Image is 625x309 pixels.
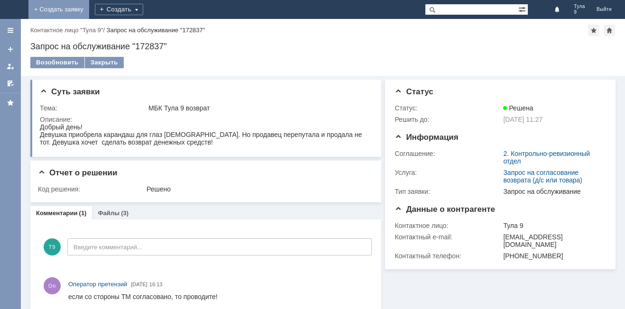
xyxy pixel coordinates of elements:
a: Мои согласования [3,76,18,91]
a: Комментарии [36,209,78,217]
div: Услуга: [395,169,501,176]
div: Тема: [40,104,147,112]
span: [DATE] [131,282,147,287]
div: Описание: [40,116,370,123]
div: Создать [95,4,143,15]
div: Запрос на обслуживание [503,188,602,195]
div: Статус: [395,104,501,112]
div: (1) [79,209,87,217]
span: [DATE] 11:27 [503,116,542,123]
span: 16:13 [149,282,163,287]
span: Решена [503,104,533,112]
div: Запрос на обслуживание "172837" [107,27,205,34]
span: Отчет о решении [38,168,117,177]
div: Код решения: [38,185,145,193]
div: Запрос на обслуживание "172837" [30,42,616,51]
span: Оператор претензий [68,281,127,288]
div: Тула 9 [503,222,602,229]
span: Расширенный поиск [518,4,528,13]
div: Добавить в избранное [588,25,599,36]
a: Контактное лицо "Тула 9" [30,27,103,34]
div: Сделать домашней страницей [604,25,615,36]
span: Суть заявки [40,87,100,96]
div: (3) [121,209,129,217]
a: Файлы [98,209,119,217]
span: 9 [574,9,585,15]
div: Тип заявки: [395,188,501,195]
div: Контактный e-mail: [395,233,501,241]
div: / [30,27,107,34]
a: Запрос на согласование возврата (д/с или товара) [503,169,582,184]
div: Контактное лицо: [395,222,501,229]
span: Статус [395,87,433,96]
div: Контактный телефон: [395,252,501,260]
div: МБК Тула 9 возврат [148,104,368,112]
a: Оператор претензий [68,280,127,289]
span: Т9 [44,238,61,255]
div: [PHONE_NUMBER] [503,252,602,260]
div: [EMAIL_ADDRESS][DOMAIN_NAME] [503,233,602,248]
div: Решено [147,185,368,193]
a: 2. Контрольно-ревизионный отдел [503,150,590,165]
span: Данные о контрагенте [395,205,495,214]
div: Соглашение: [395,150,501,157]
a: Мои заявки [3,59,18,74]
span: Информация [395,133,458,142]
a: Создать заявку [3,42,18,57]
div: Решить до: [395,116,501,123]
span: Тула [574,4,585,9]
